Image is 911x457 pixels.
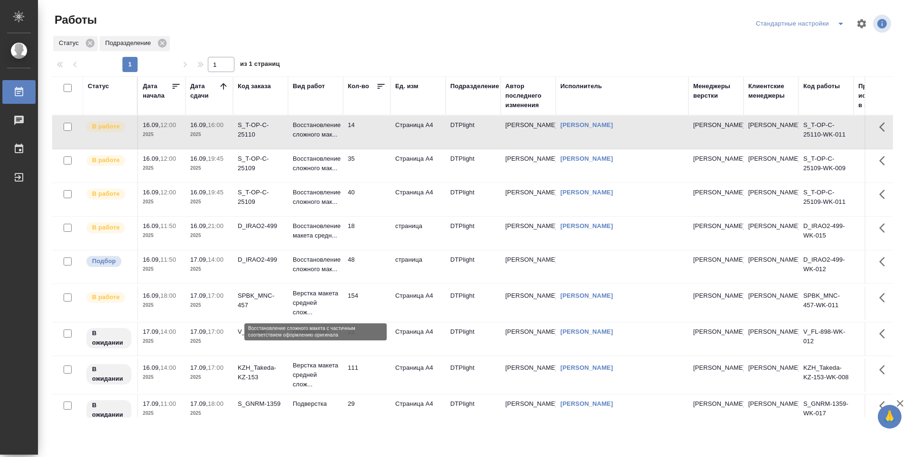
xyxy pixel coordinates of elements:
td: DTPlight [446,217,501,250]
div: Исполнитель выполняет работу [85,221,132,234]
div: V_FL-898 [238,327,283,337]
p: 17.09, [190,292,208,299]
span: 🙏 [882,407,898,427]
p: 17:00 [208,328,223,335]
div: Исполнитель выполняет работу [85,291,132,304]
p: 2025 [190,373,228,382]
td: Страница А4 [390,394,446,428]
p: В работе [92,292,120,302]
button: Здесь прячутся важные кнопки [874,394,896,417]
td: 48 [343,250,390,283]
button: Здесь прячутся важные кнопки [874,116,896,138]
button: Здесь прячутся важные кнопки [874,217,896,239]
div: Менеджеры верстки [693,82,739,101]
p: 17.09, [190,328,208,335]
p: 2025 [143,301,181,310]
div: Можно подбирать исполнителей [85,255,132,268]
p: 18:00 [208,400,223,407]
td: 18 [343,217,390,250]
p: В работе [92,155,120,165]
p: 16.09, [143,121,160,128]
div: split button [753,16,850,31]
p: 16.09, [143,256,160,263]
button: Здесь прячутся важные кнопки [874,149,896,172]
td: S_GNRM-1359-WK-017 [799,394,854,428]
p: 17.09, [190,256,208,263]
p: 17.09, [143,328,160,335]
td: S_T-OP-C-25109-WK-011 [799,183,854,216]
td: [PERSON_NAME] [501,217,556,250]
div: D_IRAO2-499 [238,221,283,231]
p: Восстановление сложного мак... [293,154,338,173]
p: 11:50 [160,222,176,229]
p: 17:00 [208,364,223,371]
p: 2025 [143,130,181,139]
td: 40 [343,183,390,216]
td: [PERSON_NAME] [744,183,799,216]
a: [PERSON_NAME] [560,189,613,196]
p: 2025 [190,197,228,207]
p: 2025 [190,301,228,310]
td: [PERSON_NAME] [744,322,799,356]
td: [PERSON_NAME] [501,149,556,183]
div: KZH_Takeda-KZ-153 [238,363,283,382]
div: Автор последнего изменения [505,82,551,110]
button: 🙏 [878,405,902,429]
p: Верстка макета средней слож... [293,361,338,389]
div: Статус [53,36,98,51]
button: Здесь прячутся важные кнопки [874,358,896,381]
p: 2025 [143,337,181,346]
td: 29 [343,394,390,428]
td: DTPlight [446,250,501,283]
div: Дата начала [143,82,171,101]
div: S_GNRM-1359 [238,399,283,409]
p: Восстановление сложного мак... [293,255,338,274]
div: Подразделение [100,36,170,51]
p: 19:45 [208,189,223,196]
button: Здесь прячутся важные кнопки [874,322,896,345]
p: Подразделение [105,38,154,48]
div: Кол-во [348,82,369,91]
td: 111 [343,358,390,392]
p: 11:50 [160,256,176,263]
td: страница [390,250,446,283]
td: страница [390,217,446,250]
td: Страница А4 [390,183,446,216]
td: KZH_Takeda-KZ-153-WK-008 [799,358,854,392]
td: DTPlight [446,394,501,428]
div: SPBK_MNC-457 [238,291,283,310]
span: из 1 страниц [240,58,280,72]
p: 2025 [190,409,228,418]
p: [PERSON_NAME] [693,188,739,197]
p: 16.09, [143,155,160,162]
div: Исполнитель [560,82,602,91]
td: [PERSON_NAME] [501,358,556,392]
td: DTPlight [446,358,501,392]
p: 16.09, [143,189,160,196]
button: Здесь прячутся важные кнопки [874,183,896,206]
td: [PERSON_NAME] [744,116,799,149]
p: В ожидании [92,401,126,420]
p: 2025 [190,265,228,274]
a: [PERSON_NAME] [560,328,613,335]
div: Исполнитель выполняет работу [85,188,132,201]
a: [PERSON_NAME] [560,400,613,407]
p: 16.09, [190,155,208,162]
div: Код заказа [238,82,271,91]
td: [PERSON_NAME] [501,322,556,356]
p: 16.09, [190,222,208,229]
td: [PERSON_NAME] [501,286,556,320]
div: Исполнитель назначен, приступать к работе пока рано [85,399,132,421]
p: [PERSON_NAME] [693,399,739,409]
p: 2025 [190,337,228,346]
p: В работе [92,122,120,131]
p: Подверстка [293,399,338,409]
div: S_T-OP-C-25110 [238,120,283,139]
span: Работы [52,12,97,27]
p: Восстановление макета средн... [293,221,338,240]
p: 14:00 [208,256,223,263]
div: Прогресс исполнителя в SC [858,82,901,110]
td: S_T-OP-C-25110-WK-011 [799,116,854,149]
td: S_T-OP-C-25109-WK-009 [799,149,854,183]
td: Страница А4 [390,149,446,183]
